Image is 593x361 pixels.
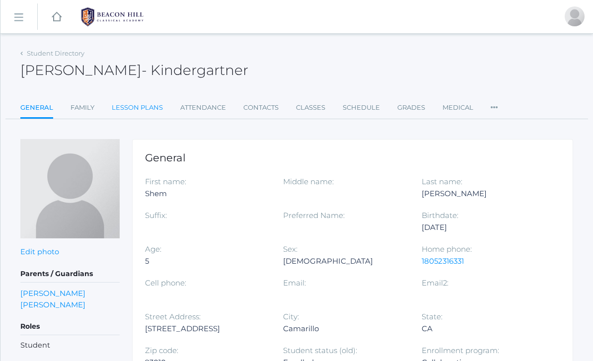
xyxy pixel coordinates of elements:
[145,255,268,267] div: 5
[20,63,248,78] h2: [PERSON_NAME]
[20,318,120,335] h5: Roles
[343,98,380,118] a: Schedule
[422,177,462,186] label: Last name:
[20,266,120,283] h5: Parents / Guardians
[145,211,167,220] label: Suffix:
[422,278,448,288] label: Email2:
[71,98,94,118] a: Family
[283,255,406,267] div: [DEMOGRAPHIC_DATA]
[283,177,334,186] label: Middle name:
[243,98,279,118] a: Contacts
[145,323,268,335] div: [STREET_ADDRESS]
[142,62,248,78] span: - Kindergartner
[145,244,161,254] label: Age:
[283,323,406,335] div: Camarillo
[145,312,201,321] label: Street Address:
[296,98,325,118] a: Classes
[422,221,545,233] div: [DATE]
[422,256,464,266] a: 18052316331
[283,312,299,321] label: City:
[283,211,345,220] label: Preferred Name:
[422,312,443,321] label: State:
[20,299,85,310] a: [PERSON_NAME]
[145,188,268,200] div: Shem
[145,278,186,288] label: Cell phone:
[20,98,53,119] a: General
[422,188,545,200] div: [PERSON_NAME]
[565,6,585,26] div: Bradley Zeller
[75,4,149,29] img: BHCALogos-05-308ed15e86a5a0abce9b8dd61676a3503ac9727e845dece92d48e8588c001991.png
[397,98,425,118] a: Grades
[20,340,120,351] li: Student
[283,346,357,355] label: Student status (old):
[145,177,186,186] label: First name:
[20,288,85,299] a: [PERSON_NAME]
[145,152,560,163] h1: General
[422,323,545,335] div: CA
[20,247,59,256] a: Edit photo
[283,278,306,288] label: Email:
[422,211,458,220] label: Birthdate:
[145,346,178,355] label: Zip code:
[283,244,297,254] label: Sex:
[443,98,473,118] a: Medical
[422,244,472,254] label: Home phone:
[180,98,226,118] a: Attendance
[112,98,163,118] a: Lesson Plans
[20,139,120,238] img: Shem Zeller
[27,49,84,57] a: Student Directory
[422,346,499,355] label: Enrollment program:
